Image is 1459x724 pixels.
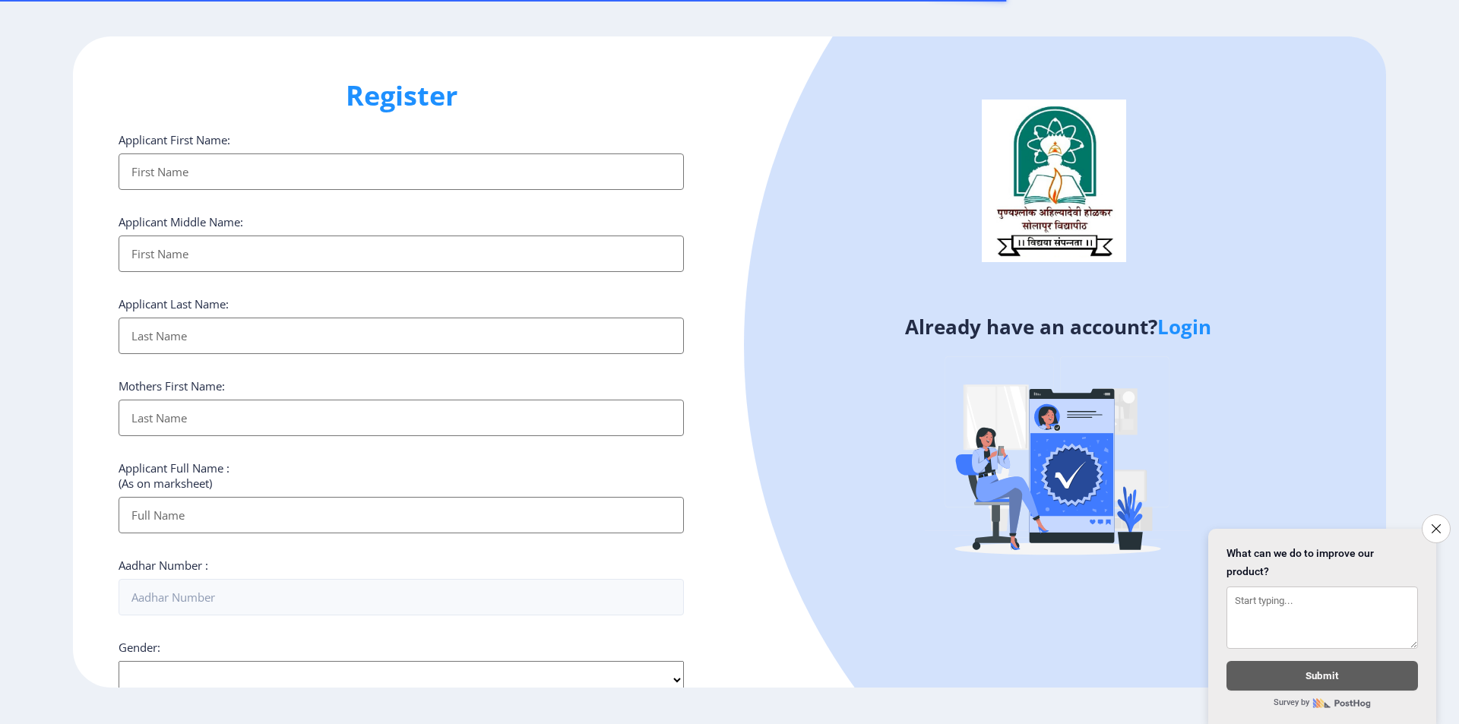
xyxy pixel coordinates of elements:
label: Applicant Full Name : (As on marksheet) [119,460,229,491]
img: logo [982,100,1126,262]
input: Full Name [119,497,684,533]
label: Applicant Middle Name: [119,214,243,229]
h1: Register [119,77,684,114]
input: First Name [119,153,684,190]
label: Gender: [119,640,160,655]
label: Mothers First Name: [119,378,225,394]
input: First Name [119,236,684,272]
label: Aadhar Number : [119,558,208,573]
h4: Already have an account? [741,315,1375,339]
a: Login [1157,313,1211,340]
input: Last Name [119,318,684,354]
img: Verified-rafiki.svg [925,327,1191,593]
label: Applicant First Name: [119,132,230,147]
input: Last Name [119,400,684,436]
label: Applicant Last Name: [119,296,229,311]
input: Aadhar Number [119,579,684,615]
